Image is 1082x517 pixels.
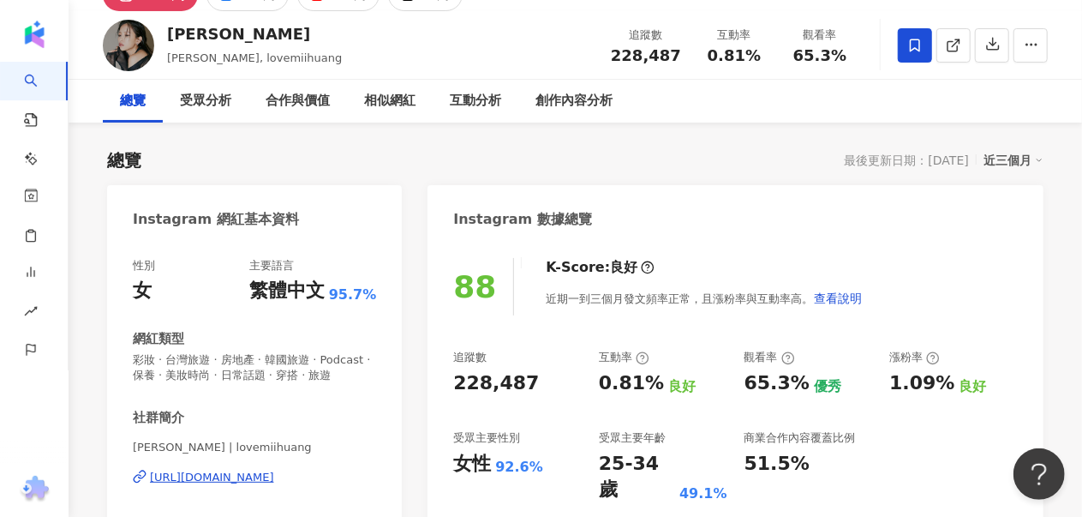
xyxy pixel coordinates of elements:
[167,51,342,64] span: [PERSON_NAME], lovemiihuang
[599,451,675,504] div: 25-34 歲
[599,370,664,397] div: 0.81%
[24,294,38,333] span: rise
[133,210,299,229] div: Instagram 網紅基本資料
[611,27,681,44] div: 追蹤數
[329,286,377,304] span: 95.7%
[679,484,727,503] div: 49.1%
[133,352,376,383] span: 彩妝 · 台灣旅遊 · 房地產 · 韓國旅遊 · Podcast · 保養 · 美妝時尚 · 日常話題 · 穿搭 · 旅遊
[133,330,184,348] div: 網紅類型
[983,149,1043,171] div: 近三個月
[21,21,48,48] img: logo icon
[133,258,155,274] div: 性別
[453,210,592,229] div: Instagram 數據總覽
[599,350,649,365] div: 互動率
[150,470,274,485] div: [URL][DOMAIN_NAME]
[959,377,987,396] div: 良好
[535,91,613,111] div: 創作內容分析
[787,27,852,44] div: 觀看率
[744,370,810,397] div: 65.3%
[107,148,141,172] div: 總覽
[133,470,376,485] a: [URL][DOMAIN_NAME]
[24,62,58,112] a: search
[453,269,496,304] div: 88
[453,451,491,478] div: 女性
[793,47,846,64] span: 65.3%
[610,258,637,277] div: 良好
[450,91,501,111] div: 互動分析
[167,23,342,45] div: [PERSON_NAME]
[249,278,325,304] div: 繁體中文
[266,91,330,111] div: 合作與價值
[453,370,539,397] div: 228,487
[599,430,666,446] div: 受眾主要年齡
[103,20,154,71] img: KOL Avatar
[249,258,294,274] div: 主要語言
[889,350,940,365] div: 漲粉率
[813,281,863,316] button: 查看說明
[133,409,184,427] div: 社群簡介
[814,292,862,305] span: 查看說明
[668,377,696,396] div: 良好
[546,281,863,316] div: 近期一到三個月發文頻率正常，且漲粉率與互動率高。
[120,91,146,111] div: 總覽
[18,476,51,503] img: chrome extension
[453,430,520,446] div: 受眾主要性別
[133,278,152,304] div: 女
[180,91,231,111] div: 受眾分析
[133,440,376,455] span: [PERSON_NAME] | lovemiihuang
[708,47,761,64] span: 0.81%
[845,153,969,167] div: 最後更新日期：[DATE]
[364,91,415,111] div: 相似網紅
[744,350,795,365] div: 觀看率
[889,370,954,397] div: 1.09%
[702,27,767,44] div: 互動率
[453,350,487,365] div: 追蹤數
[495,458,543,477] div: 92.6%
[546,258,655,277] div: K-Score :
[814,377,841,396] div: 優秀
[611,46,681,64] span: 228,487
